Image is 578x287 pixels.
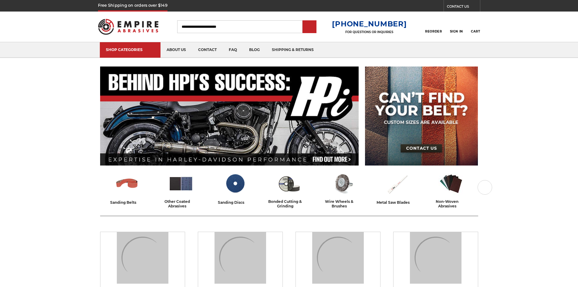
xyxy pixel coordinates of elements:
a: CONTACT US [447,3,480,12]
img: Other Coated Abrasives [215,232,266,284]
img: Sanding Belts [114,171,140,196]
a: other coated abrasives [157,171,206,208]
a: wire wheels & brushes [319,171,368,208]
a: about us [161,42,192,58]
img: Metal Saw Blades [384,171,410,196]
div: SHOP CATEGORIES [106,47,154,52]
div: other coated abrasives [157,199,206,208]
img: Other Coated Abrasives [168,171,194,196]
a: shipping & returns [266,42,320,58]
img: Bonded Cutting & Grinding [276,171,302,196]
img: Sanding Belts [117,232,168,284]
img: Wire Wheels & Brushes [330,171,356,196]
a: Cart [471,20,480,33]
img: Bonded Cutting & Grinding [410,232,461,284]
a: sanding discs [211,171,260,206]
a: blog [243,42,266,58]
div: metal saw blades [377,199,417,206]
img: Empire Abrasives [98,15,159,39]
img: Banner for an interview featuring Horsepower Inc who makes Harley performance upgrades featured o... [100,67,359,166]
input: Submit [303,21,316,33]
img: Sanding Discs [312,232,364,284]
a: contact [192,42,223,58]
div: sanding discs [218,199,252,206]
img: Non-woven Abrasives [438,171,464,196]
a: metal saw blades [373,171,422,206]
span: Reorder [425,29,442,33]
a: bonded cutting & grinding [265,171,314,208]
p: FOR QUESTIONS OR INQUIRIES [332,30,407,34]
span: Sign In [450,29,463,33]
a: [PHONE_NUMBER] [332,19,407,28]
a: non-woven abrasives [427,171,476,208]
a: Reorder [425,20,442,33]
span: Cart [471,29,480,33]
div: bonded cutting & grinding [265,199,314,208]
div: wire wheels & brushes [319,199,368,208]
button: Next [478,180,492,195]
div: sanding belts [110,199,144,206]
div: non-woven abrasives [427,199,476,208]
img: promo banner for custom belts. [365,67,478,166]
a: faq [223,42,243,58]
a: sanding belts [103,171,152,206]
img: Sanding Discs [222,171,248,196]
